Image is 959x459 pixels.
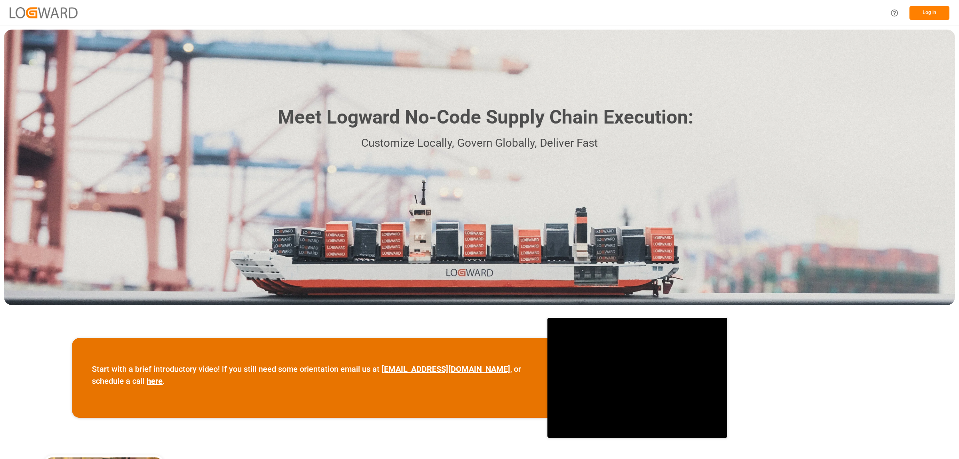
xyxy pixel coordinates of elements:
a: here [147,376,163,386]
button: Help Center [885,4,903,22]
a: [EMAIL_ADDRESS][DOMAIN_NAME] [382,364,510,374]
button: Log In [909,6,949,20]
p: Start with a brief introductory video! If you still need some orientation email us at , or schedu... [92,363,527,387]
img: Logward_new_orange.png [10,7,78,18]
h1: Meet Logward No-Code Supply Chain Execution: [278,103,693,132]
p: Customize Locally, Govern Globally, Deliver Fast [266,134,693,152]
